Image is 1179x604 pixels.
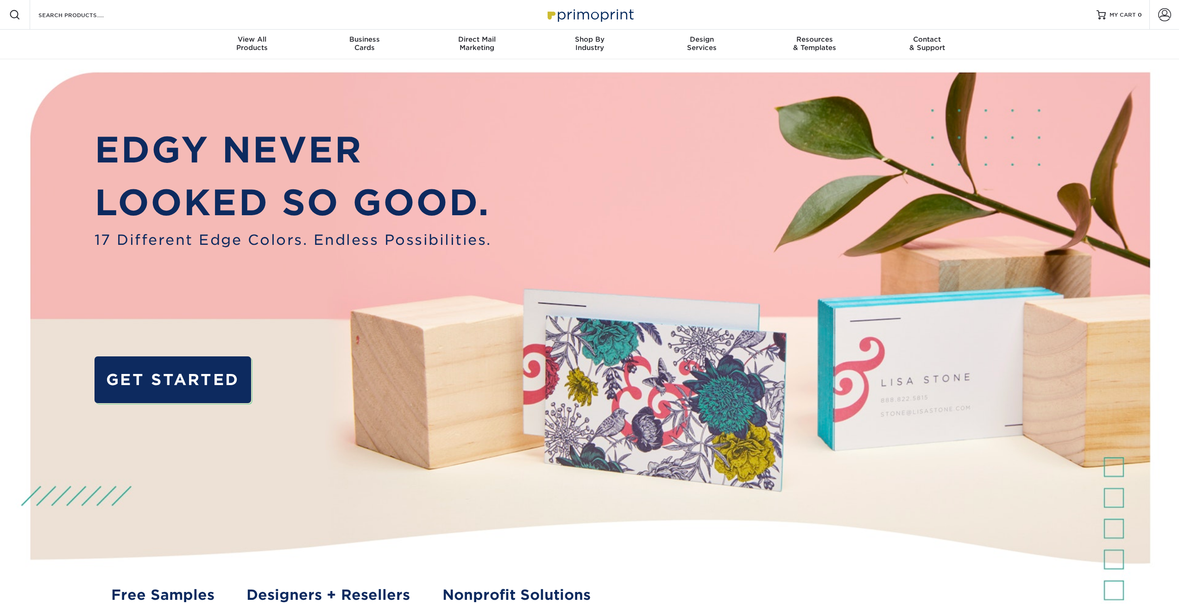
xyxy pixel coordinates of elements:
[871,35,984,52] div: & Support
[308,35,421,52] div: Cards
[646,35,758,52] div: Services
[95,124,492,177] p: EDGY NEVER
[646,35,758,44] span: Design
[196,35,309,52] div: Products
[196,30,309,59] a: View AllProducts
[1110,11,1136,19] span: MY CART
[421,30,533,59] a: Direct MailMarketing
[758,30,871,59] a: Resources& Templates
[95,230,492,251] span: 17 Different Edge Colors. Endless Possibilities.
[308,30,421,59] a: BusinessCards
[758,35,871,52] div: & Templates
[38,9,128,20] input: SEARCH PRODUCTS.....
[421,35,533,52] div: Marketing
[533,30,646,59] a: Shop ByIndustry
[543,5,636,25] img: Primoprint
[646,30,758,59] a: DesignServices
[95,356,251,403] a: GET STARTED
[871,35,984,44] span: Contact
[1138,12,1142,18] span: 0
[533,35,646,44] span: Shop By
[533,35,646,52] div: Industry
[871,30,984,59] a: Contact& Support
[95,176,492,230] p: LOOKED SO GOOD.
[308,35,421,44] span: Business
[758,35,871,44] span: Resources
[421,35,533,44] span: Direct Mail
[196,35,309,44] span: View All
